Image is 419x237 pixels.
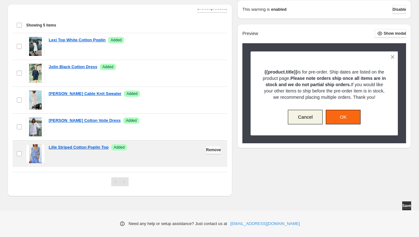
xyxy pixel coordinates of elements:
[26,23,56,28] span: Showing 5 items
[49,37,106,43] a: Lexi Top White Cotton Poplin
[230,221,300,227] a: [EMAIL_ADDRESS][DOMAIN_NAME]
[206,145,221,154] button: Remove
[262,69,387,100] p: is for pre-order. Ship dates are listed on the product page. If you would like your other items t...
[271,6,287,13] strong: enabled
[326,110,361,124] button: OK
[242,31,258,36] h2: Preview
[49,144,109,151] a: Lille Striped Cotton Poplin Top
[375,29,406,38] button: Show modal
[111,38,122,43] span: Added
[126,118,137,123] span: Added
[111,177,129,186] nav: Pagination
[49,64,97,70] a: Jolin Black Cotton Dress
[206,147,221,152] span: Remove
[392,5,406,14] button: Disable
[265,76,386,87] strong: Please note orders ship once all items are in stock and we do not partial ship orders.
[126,91,137,96] span: Added
[392,7,406,12] span: Disable
[264,69,298,74] strong: {{product.title}}
[402,203,411,208] span: Save
[114,145,125,150] span: Added
[242,6,270,13] p: This warning is
[49,117,121,124] a: [PERSON_NAME] Cotton Voile Dress
[49,91,121,97] a: [PERSON_NAME] Cable Knit Sweater
[288,110,323,124] button: Cancel
[402,201,411,210] button: Save
[384,31,406,36] span: Show modal
[102,64,113,69] span: Added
